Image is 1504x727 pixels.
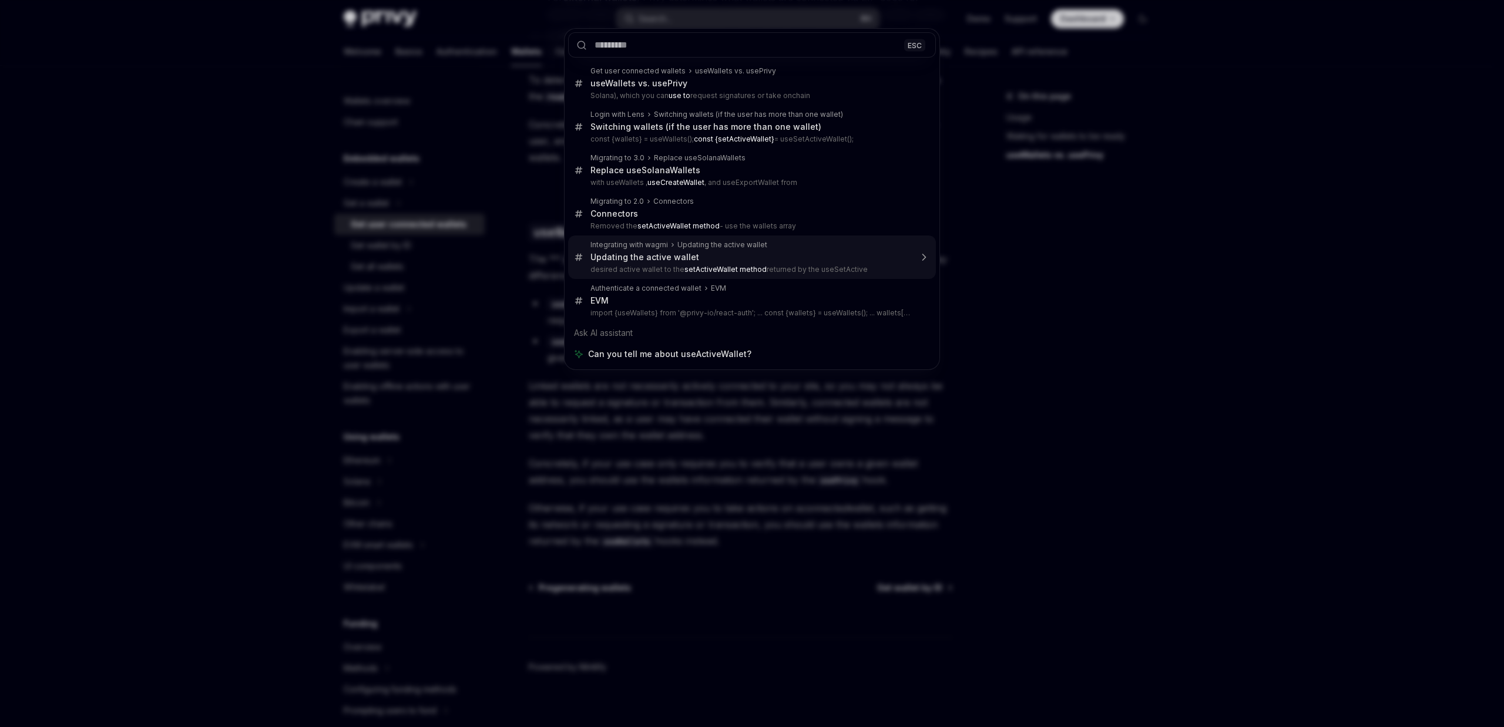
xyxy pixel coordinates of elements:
div: Connectors [653,197,694,206]
div: Authenticate a connected wallet [590,284,701,293]
div: useWallets vs. usePrivy [590,78,687,89]
div: Connectors [590,208,638,219]
b: setActiveWallet method [684,265,767,274]
div: Replace useSolanaWallets [590,165,700,176]
div: EVM [590,295,609,306]
div: Switching wallets (if the user has more than one wallet) [654,110,843,119]
b: useCreateWallet [647,178,704,187]
div: Migrating to 3.0 [590,153,644,163]
div: Ask AI assistant [568,322,936,344]
div: ESC [904,39,925,51]
div: useWallets vs. usePrivy [695,66,776,76]
b: use to [669,91,690,100]
div: Migrating to 2.0 [590,197,644,206]
div: Updating the active wallet [590,252,699,262]
div: EVM [711,284,726,293]
div: Integrating with wagmi [590,240,668,250]
b: const {setActiveWallet} [694,134,774,143]
div: Replace useSolanaWallets [654,153,746,163]
p: Solana), which you can request signatures or take onchain [590,91,911,100]
b: setActiveWallet method [637,221,720,230]
div: Switching wallets (if the user has more than one wallet) [590,122,821,132]
p: const {wallets} = useWallets(); = useSetActiveWallet(); [590,134,911,144]
div: Login with Lens [590,110,644,119]
div: Get user connected wallets [590,66,686,76]
span: Can you tell me about useActiveWallet? [588,348,751,360]
p: Removed the - use the wallets array [590,221,911,231]
p: desired active wallet to the returned by the useSetActive [590,265,911,274]
div: Updating the active wallet [677,240,767,250]
p: import {useWallets} from '@privy-io/react-auth'; ... const {wallets} = useWallets(); ... wallets[0]. [590,308,911,318]
p: with useWallets , , and useExportWallet from [590,178,911,187]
